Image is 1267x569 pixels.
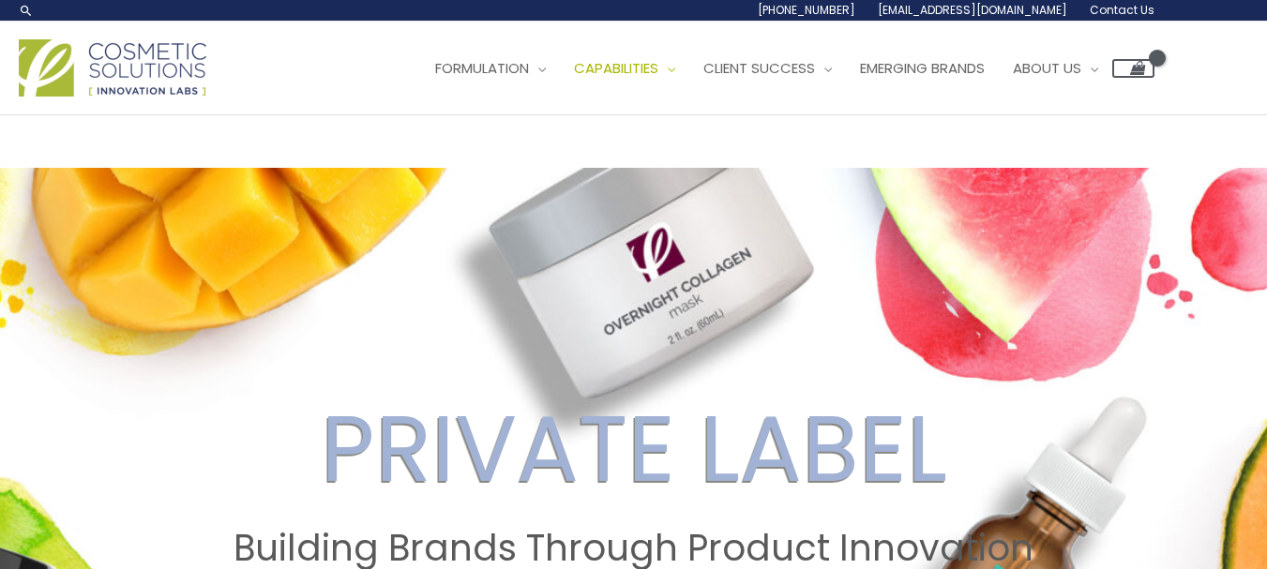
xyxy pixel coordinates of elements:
[758,2,855,18] span: [PHONE_NUMBER]
[689,40,846,97] a: Client Success
[407,40,1154,97] nav: Site Navigation
[878,2,1067,18] span: [EMAIL_ADDRESS][DOMAIN_NAME]
[1013,58,1081,78] span: About Us
[999,40,1112,97] a: About Us
[846,40,999,97] a: Emerging Brands
[19,3,34,18] a: Search icon link
[560,40,689,97] a: Capabilities
[421,40,560,97] a: Formulation
[435,58,529,78] span: Formulation
[1112,59,1154,78] a: View Shopping Cart, empty
[18,394,1249,504] h2: PRIVATE LABEL
[574,58,658,78] span: Capabilities
[1090,2,1154,18] span: Contact Us
[19,39,206,97] img: Cosmetic Solutions Logo
[860,58,985,78] span: Emerging Brands
[703,58,815,78] span: Client Success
